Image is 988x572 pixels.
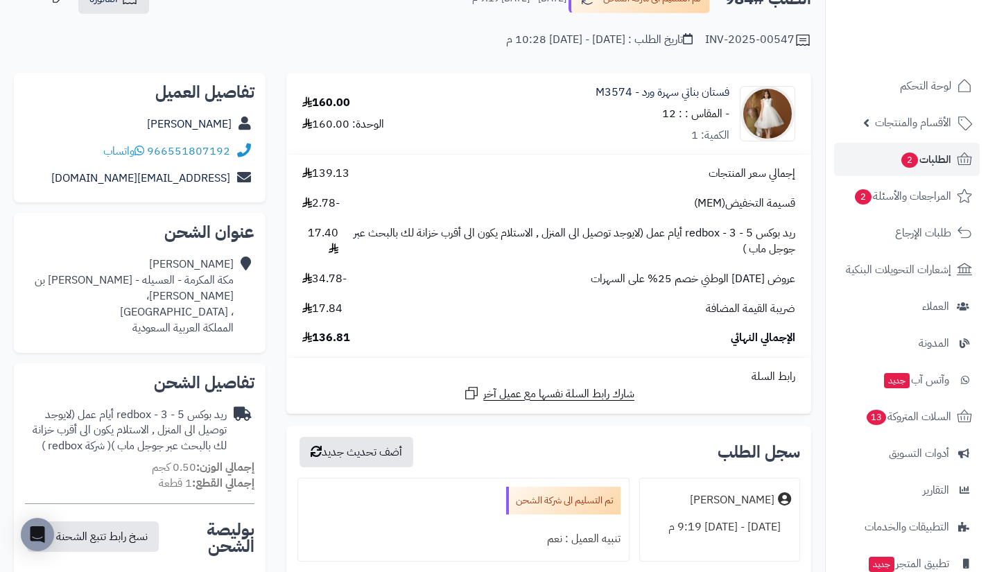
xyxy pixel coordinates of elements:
a: شارك رابط السلة نفسها مع عميل آخر [463,385,634,402]
div: الكمية: 1 [691,128,729,144]
a: طلبات الإرجاع [834,216,980,250]
a: الطلبات2 [834,143,980,176]
span: -34.78 [302,271,347,287]
strong: إجمالي القطع: [192,475,254,492]
a: السلات المتروكة13 [834,400,980,433]
span: المراجعات والأسئلة [853,187,951,206]
span: التقارير [923,480,949,500]
a: [EMAIL_ADDRESS][DOMAIN_NAME] [51,170,230,187]
a: واتساب [103,143,144,159]
span: ( شركة redbox ) [42,437,111,454]
button: نسخ رابط تتبع الشحنة [27,521,159,552]
strong: إجمالي الوزن: [196,459,254,476]
div: ريد بوكس redbox - 3 - 5 أيام عمل (لايوجد توصيل الى المنزل , الاستلام يكون الى أقرب خزانة لك بالبح... [25,407,227,455]
a: لوحة التحكم [834,69,980,103]
span: الأقسام والمنتجات [875,113,951,132]
h2: عنوان الشحن [25,224,254,241]
div: [PERSON_NAME] [690,492,774,508]
span: طلبات الإرجاع [895,223,951,243]
a: المراجعات والأسئلة2 [834,180,980,213]
div: تم التسليم الى شركة الشحن [506,487,621,514]
a: المدونة [834,327,980,360]
span: شارك رابط السلة نفسها مع عميل آخر [483,386,634,402]
button: أضف تحديث جديد [300,437,413,467]
div: تاريخ الطلب : [DATE] - [DATE] 10:28 م [506,32,693,48]
a: أدوات التسويق [834,437,980,470]
small: - المقاس : : 12 [662,105,729,122]
h2: بوليصة الشحن [161,521,254,555]
a: التقارير [834,474,980,507]
span: قسيمة التخفيض(MEM) [694,196,795,211]
a: العملاء [834,290,980,323]
span: السلات المتروكة [865,407,951,426]
span: التطبيقات والخدمات [865,517,949,537]
a: فستان بناتي سهرة ورد - M3574 [596,85,729,101]
span: 139.13 [302,166,349,182]
div: رابط السلة [292,369,806,385]
span: أدوات التسويق [889,444,949,463]
span: الإجمالي النهائي [731,330,795,346]
img: 1733158881-IMG_2024120217123713-90x90.jpg [740,86,795,141]
span: 13 [867,410,886,425]
span: عروض [DATE] الوطني خصم 25% على السهرات [591,271,795,287]
span: لوحة التحكم [900,76,951,96]
div: تنبيه العميل : نعم [306,526,620,553]
span: العملاء [922,297,949,316]
div: [DATE] - [DATE] 9:19 م [648,514,791,541]
span: 136.81 [302,330,350,346]
div: [PERSON_NAME] مكة المكرمة - العسيله - [PERSON_NAME] بن [PERSON_NAME]، ، [GEOGRAPHIC_DATA] المملكة... [25,257,234,336]
div: Open Intercom Messenger [21,518,54,551]
h3: سجل الطلب [718,444,800,460]
small: 0.50 كجم [152,459,254,476]
span: 17.40 [302,225,338,257]
img: logo-2.png [894,37,975,66]
span: 2 [855,189,872,205]
span: المدونة [919,333,949,353]
div: INV-2025-00547 [705,32,811,49]
span: ضريبة القيمة المضافة [706,301,795,317]
h2: تفاصيل العميل [25,84,254,101]
div: 160.00 [302,95,350,111]
span: ريد بوكس redbox - 3 - 5 أيام عمل (لايوجد توصيل الى المنزل , الاستلام يكون الى أقرب خزانة لك بالبح... [352,225,795,257]
a: وآتس آبجديد [834,363,980,397]
a: إشعارات التحويلات البنكية [834,253,980,286]
h2: تفاصيل الشحن [25,374,254,391]
span: وآتس آب [883,370,949,390]
span: إجمالي سعر المنتجات [709,166,795,182]
span: جديد [869,557,894,572]
span: -2.78 [302,196,340,211]
small: 1 قطعة [159,475,254,492]
a: التطبيقات والخدمات [834,510,980,544]
span: إشعارات التحويلات البنكية [846,260,951,279]
a: [PERSON_NAME] [147,116,232,132]
span: 17.84 [302,301,343,317]
span: الطلبات [900,150,951,169]
span: 2 [901,153,918,168]
div: الوحدة: 160.00 [302,116,384,132]
a: 966551807192 [147,143,230,159]
span: جديد [884,373,910,388]
span: نسخ رابط تتبع الشحنة [56,528,148,545]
